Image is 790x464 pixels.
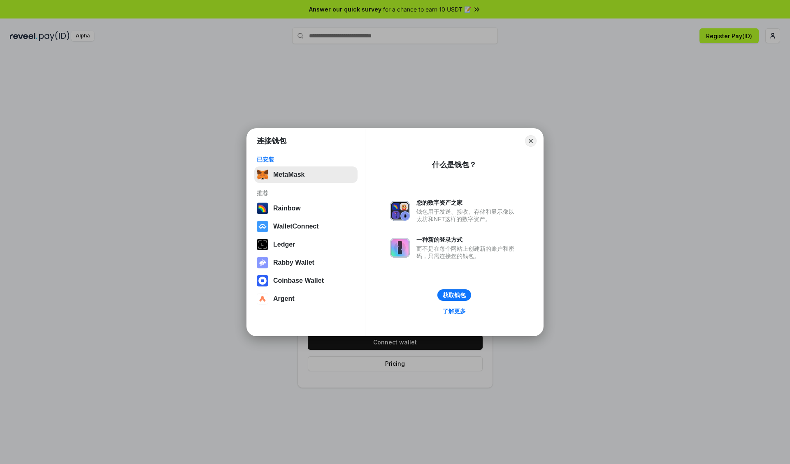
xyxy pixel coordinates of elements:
[273,241,295,248] div: Ledger
[254,166,358,183] button: MetaMask
[257,257,268,268] img: svg+xml,%3Csvg%20xmlns%3D%22http%3A%2F%2Fwww.w3.org%2F2000%2Fsvg%22%20fill%3D%22none%22%20viewBox...
[254,291,358,307] button: Argent
[416,236,518,243] div: 一种新的登录方式
[416,208,518,223] div: 钱包用于发送、接收、存储和显示像以太坊和NFT这样的数字资产。
[254,236,358,253] button: Ledger
[416,199,518,206] div: 您的数字资产之家
[525,135,537,147] button: Close
[257,275,268,286] img: svg+xml,%3Csvg%20width%3D%2228%22%20height%3D%2228%22%20viewBox%3D%220%200%2028%2028%22%20fill%3D...
[257,203,268,214] img: svg+xml,%3Csvg%20width%3D%22120%22%20height%3D%22120%22%20viewBox%3D%220%200%20120%20120%22%20fil...
[257,221,268,232] img: svg+xml,%3Csvg%20width%3D%2228%22%20height%3D%2228%22%20viewBox%3D%220%200%2028%2028%22%20fill%3D...
[257,156,355,163] div: 已安装
[257,136,286,146] h1: 连接钱包
[254,254,358,271] button: Rabby Wallet
[273,171,304,178] div: MetaMask
[257,293,268,305] img: svg+xml,%3Csvg%20width%3D%2228%22%20height%3D%2228%22%20viewBox%3D%220%200%2028%2028%22%20fill%3D...
[273,205,301,212] div: Rainbow
[443,307,466,315] div: 了解更多
[254,200,358,217] button: Rainbow
[257,169,268,180] img: svg+xml,%3Csvg%20fill%3D%22none%22%20height%3D%2233%22%20viewBox%3D%220%200%2035%2033%22%20width%...
[416,245,518,260] div: 而不是在每个网站上创建新的账户和密码，只需连接您的钱包。
[257,189,355,197] div: 推荐
[273,223,319,230] div: WalletConnect
[390,201,410,221] img: svg+xml,%3Csvg%20xmlns%3D%22http%3A%2F%2Fwww.w3.org%2F2000%2Fsvg%22%20fill%3D%22none%22%20viewBox...
[273,277,324,284] div: Coinbase Wallet
[438,306,471,316] a: 了解更多
[257,239,268,250] img: svg+xml,%3Csvg%20xmlns%3D%22http%3A%2F%2Fwww.w3.org%2F2000%2Fsvg%22%20width%3D%2228%22%20height%3...
[432,160,476,170] div: 什么是钱包？
[390,238,410,258] img: svg+xml,%3Csvg%20xmlns%3D%22http%3A%2F%2Fwww.w3.org%2F2000%2Fsvg%22%20fill%3D%22none%22%20viewBox...
[254,272,358,289] button: Coinbase Wallet
[254,218,358,235] button: WalletConnect
[273,295,295,302] div: Argent
[443,291,466,299] div: 获取钱包
[273,259,314,266] div: Rabby Wallet
[437,289,471,301] button: 获取钱包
